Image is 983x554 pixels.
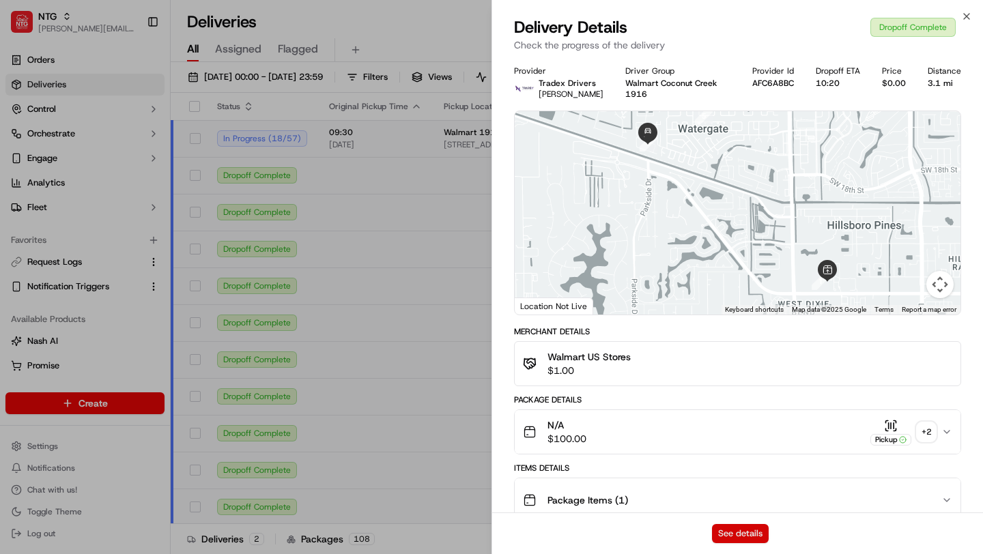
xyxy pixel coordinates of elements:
button: See details [712,524,769,543]
button: See all [212,175,248,191]
button: Pickup [870,419,911,446]
a: 📗Knowledge Base [8,300,110,324]
div: Provider Id [752,65,794,76]
div: Pickup [870,434,911,446]
span: API Documentation [129,305,219,319]
span: $1.00 [547,364,631,377]
img: 1736555255976-a54dd68f-1ca7-489b-9aae-adbdc363a1c4 [27,212,38,223]
input: Got a question? Start typing here... [35,88,246,102]
span: • [113,248,118,259]
div: $0.00 [882,78,906,89]
div: 5 [695,107,713,125]
div: + 2 [917,422,936,441]
button: Start new chat [232,134,248,151]
span: [DATE] [156,212,184,222]
div: Location Not Live [515,297,593,315]
span: N/A [547,418,586,432]
img: Wisdom Oko [14,199,35,225]
span: Pylon [136,338,165,349]
button: AFC6A8BC [752,78,794,89]
span: [DATE] [121,248,149,259]
button: Map camera controls [926,271,954,298]
p: Check the progress of the delivery [514,38,961,52]
span: Map data ©2025 Google [792,306,866,313]
a: Open this area in Google Maps (opens a new window) [518,297,563,315]
a: Powered byPylon [96,338,165,349]
div: 1 [812,272,829,290]
div: 10:20 [816,78,860,89]
a: Report a map error [902,306,956,313]
span: Delivery Details [514,16,627,38]
img: Brittany Newman [14,235,35,257]
span: • [148,212,153,222]
span: [PERSON_NAME] [42,248,111,259]
button: Keyboard shortcuts [725,305,784,315]
img: 1679586894394 [514,78,536,100]
button: Pickup+2 [870,419,936,446]
button: N/A$100.00Pickup+2 [515,410,960,454]
span: $100.00 [547,432,586,446]
div: Walmart Coconut Creek 1916 [625,78,730,100]
img: Google [518,297,563,315]
span: Wisdom [PERSON_NAME] [42,212,145,222]
div: Provider [514,65,603,76]
div: We're available if you need us! [61,144,188,155]
div: 📗 [14,306,25,317]
div: Items Details [514,463,961,473]
span: Walmart US Stores [547,350,631,364]
div: Merchant Details [514,326,961,337]
div: Dropoff ETA [816,65,860,76]
div: Package Details [514,394,961,405]
span: Package Items ( 1 ) [547,493,628,507]
div: Distance [928,65,961,76]
img: 1736555255976-a54dd68f-1ca7-489b-9aae-adbdc363a1c4 [14,130,38,155]
div: 3.1 mi [928,78,961,89]
p: Tradex Drivers [539,78,603,89]
div: Driver Group [625,65,730,76]
div: Past conversations [14,177,91,188]
span: Knowledge Base [27,305,104,319]
p: Welcome 👋 [14,55,248,76]
img: 9188753566659_6852d8bf1fb38e338040_72.png [29,130,53,155]
img: Nash [14,14,41,41]
a: 💻API Documentation [110,300,225,324]
span: [PERSON_NAME] [539,89,603,100]
button: Package Items (1) [515,478,960,522]
div: Start new chat [61,130,224,144]
div: 💻 [115,306,126,317]
a: Terms (opens in new tab) [874,306,894,313]
div: Price [882,65,906,76]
